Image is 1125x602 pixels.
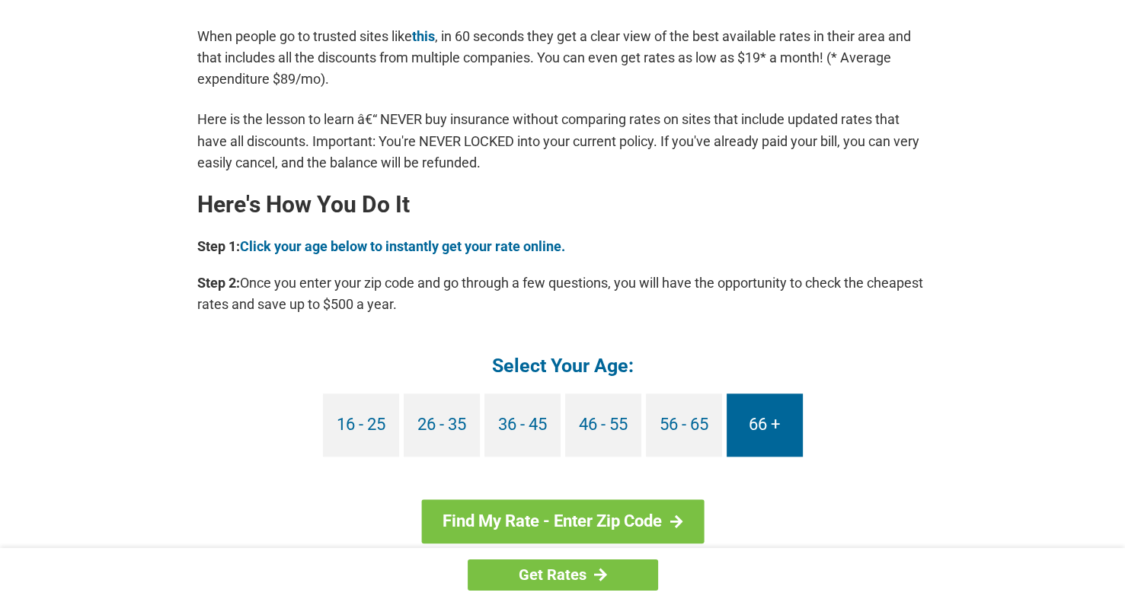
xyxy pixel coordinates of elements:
[197,272,928,315] p: Once you enter your zip code and go through a few questions, you will have the opportunity to che...
[565,393,641,457] a: 46 - 55
[646,393,722,457] a: 56 - 65
[197,353,928,378] h4: Select Your Age:
[197,26,928,90] p: When people go to trusted sites like , in 60 seconds they get a clear view of the best available ...
[412,28,435,44] a: this
[240,238,565,254] a: Click your age below to instantly get your rate online.
[421,499,704,543] a: Find My Rate - Enter Zip Code
[727,393,803,457] a: 66 +
[197,238,240,254] b: Step 1:
[484,393,561,457] a: 36 - 45
[323,393,399,457] a: 16 - 25
[404,393,480,457] a: 26 - 35
[197,109,928,173] p: Here is the lesson to learn â€“ NEVER buy insurance without comparing rates on sites that include...
[197,275,240,291] b: Step 2:
[468,559,658,591] a: Get Rates
[197,193,928,217] h2: Here's How You Do It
